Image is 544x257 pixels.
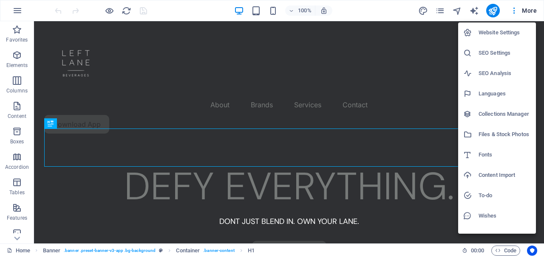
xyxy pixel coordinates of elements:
h6: Data [479,231,531,241]
h6: Languages [479,89,531,99]
h6: Website Settings [479,28,531,38]
h6: Files & Stock Photos [479,129,531,140]
h6: Wishes [479,211,531,221]
h6: Collections Manager [479,109,531,119]
h6: Fonts [479,150,531,160]
h6: Content Import [479,170,531,180]
h6: To-do [479,190,531,201]
h6: SEO Settings [479,48,531,58]
h6: SEO Analysis [479,68,531,78]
